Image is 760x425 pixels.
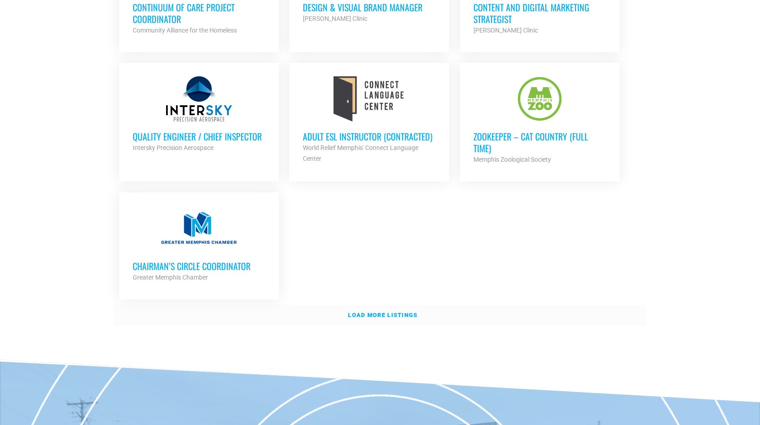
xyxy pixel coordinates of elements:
[303,144,418,162] strong: World Relief Memphis' Connect Language Center
[114,305,646,326] a: Load more listings
[289,63,449,177] a: Adult ESL Instructor (Contracted) World Relief Memphis' Connect Language Center
[119,192,279,296] a: Chairman’s Circle Coordinator Greater Memphis Chamber
[303,131,436,142] h3: Adult ESL Instructor (Contracted)
[133,144,213,151] strong: Intersky Precision Aerospace
[473,27,538,34] strong: [PERSON_NAME] Clinic
[303,15,367,22] strong: [PERSON_NAME] Clinic
[133,27,237,34] strong: Community Alliance for the Homeless
[473,131,606,154] h3: Zookeeper – Cat Country (Full Time)
[473,156,551,163] strong: Memphis Zoological Society
[460,63,620,178] a: Zookeeper – Cat Country (Full Time) Memphis Zoological Society
[303,1,436,13] h3: Design & Visual Brand Manager
[133,131,265,142] h3: Quality Engineer / Chief Inspector
[133,260,265,272] h3: Chairman’s Circle Coordinator
[119,63,279,167] a: Quality Engineer / Chief Inspector Intersky Precision Aerospace
[348,312,417,318] strong: Load more listings
[133,1,265,25] h3: Continuum of Care Project Coordinator
[133,274,208,281] strong: Greater Memphis Chamber
[473,1,606,25] h3: Content and Digital Marketing Strategist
